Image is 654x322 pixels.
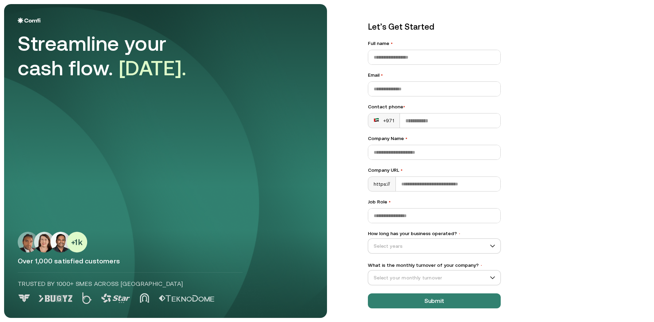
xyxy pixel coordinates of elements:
div: Contact phone [368,103,501,110]
img: Logo 5 [159,295,214,302]
span: • [391,41,393,46]
span: • [401,167,403,173]
span: • [458,231,461,236]
p: Trusted by 1000+ SMEs across [GEOGRAPHIC_DATA] [18,279,243,288]
img: Logo 4 [140,293,149,303]
img: Logo [18,18,41,23]
div: https:// [368,177,396,191]
span: • [403,104,405,109]
label: Job Role [368,198,501,205]
span: • [389,199,391,204]
span: • [480,263,483,268]
img: Logo 1 [38,295,73,302]
div: Streamline your cash flow. [18,31,208,80]
div: +971 [374,117,394,124]
label: Email [368,72,501,79]
label: Company URL [368,167,501,174]
span: • [405,136,407,141]
img: Logo 2 [82,292,92,304]
img: Logo 3 [101,294,130,303]
label: Full name [368,40,501,47]
p: Let’s Get Started [368,21,501,33]
label: How long has your business operated? [368,230,501,237]
label: Company Name [368,135,501,142]
img: Logo 0 [18,294,31,302]
span: • [381,72,383,78]
button: Submit [368,293,501,308]
p: Over 1,000 satisfied customers [18,257,313,265]
label: What is the monthly turnover of your company? [368,262,501,269]
span: [DATE]. [119,56,187,80]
